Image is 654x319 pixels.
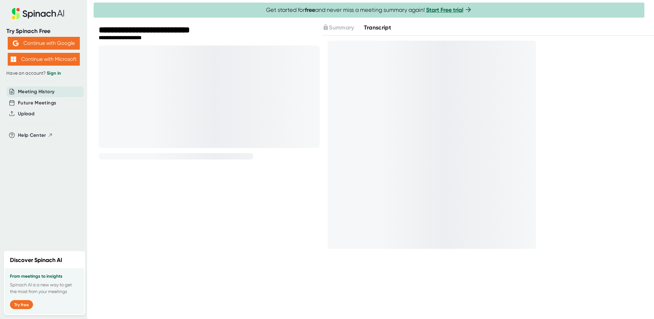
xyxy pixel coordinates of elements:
[266,6,472,14] span: Get started for and never miss a meeting summary again!
[6,28,81,35] div: Try Spinach Free
[18,110,34,118] button: Upload
[10,256,62,265] h2: Discover Spinach AI
[323,23,354,32] button: Summary
[18,132,53,139] button: Help Center
[47,70,61,76] a: Sign in
[10,274,79,279] h3: From meetings to insights
[18,132,46,139] span: Help Center
[8,53,80,66] button: Continue with Microsoft
[323,23,364,32] div: Upgrade to access
[6,70,81,76] div: Have an account?
[10,282,79,295] p: Spinach AI is a new way to get the most from your meetings
[364,24,391,31] span: Transcript
[18,88,55,95] button: Meeting History
[18,99,56,107] button: Future Meetings
[364,23,391,32] button: Transcript
[13,40,19,46] img: Aehbyd4JwY73AAAAAElFTkSuQmCC
[10,300,33,309] button: Try free
[8,37,80,50] button: Continue with Google
[426,6,463,13] a: Start Free trial
[305,6,315,13] b: free
[329,24,354,31] span: Summary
